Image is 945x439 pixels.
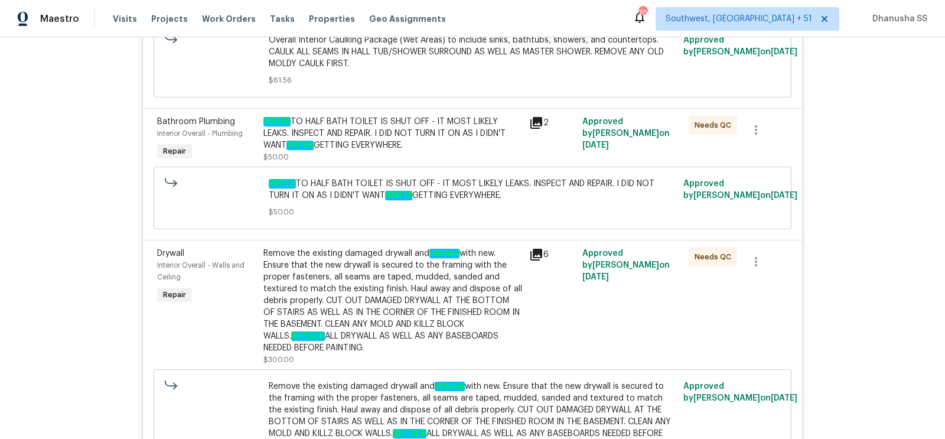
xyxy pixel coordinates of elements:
span: $50.00 [269,206,677,218]
span: Maestro [40,13,79,25]
span: $61.56 [269,74,677,86]
span: Repair [158,145,191,157]
span: $50.00 [263,154,289,161]
div: 6 [529,248,575,262]
span: Needs QC [695,251,736,263]
span: [DATE] [771,191,797,200]
span: $300.00 [263,356,294,363]
span: Projects [151,13,188,25]
span: Properties [309,13,355,25]
span: Approved by [PERSON_NAME] on [683,382,797,402]
span: Interior Overall - Plumbing [157,130,243,137]
span: Visits [113,13,137,25]
span: TO HALF BATH TOILET IS SHUT OFF - IT MOST LIKELY LEAKS. INSPECT AND REPAIR. I DID NOT TURN IT ON ... [269,178,677,201]
em: replace [429,249,460,258]
span: Geo Assignments [369,13,446,25]
span: Work Orders [202,13,256,25]
em: replace [435,382,465,391]
div: Remove the existing damaged drywall and with new. Ensure that the new drywall is secured to the f... [263,248,522,354]
span: Approved by [PERSON_NAME] on [683,180,797,200]
span: Repair [158,289,191,301]
em: WATER [269,179,296,188]
span: [DATE] [771,48,797,56]
span: Drywall [157,249,184,258]
span: Approved by [PERSON_NAME] on [582,249,670,281]
span: Southwest, [GEOGRAPHIC_DATA] + 51 [666,13,812,25]
em: REPLACE [291,331,325,341]
span: Bathroom Plumbing [157,118,235,126]
span: Approved by [PERSON_NAME] on [582,118,670,149]
em: WATER [385,191,412,200]
span: [DATE] [582,273,609,281]
div: 2 [529,116,575,130]
span: [DATE] [582,141,609,149]
span: Needs QC [695,119,736,131]
span: Tasks [270,15,295,23]
em: REPLACE [393,429,426,438]
span: [DATE] [771,394,797,402]
div: 709 [638,7,647,19]
span: Interior Overall - Walls and Ceiling [157,262,245,281]
span: Overall Interior Caulking Package (Wet Areas) to include sinks, bathtubs, showers, and countertop... [269,34,677,70]
div: TO HALF BATH TOILET IS SHUT OFF - IT MOST LIKELY LEAKS. INSPECT AND REPAIR. I DID NOT TURN IT ON ... [263,116,522,151]
em: WATER [263,117,291,126]
span: Dhanusha SS [868,13,927,25]
em: WATER [286,141,314,150]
